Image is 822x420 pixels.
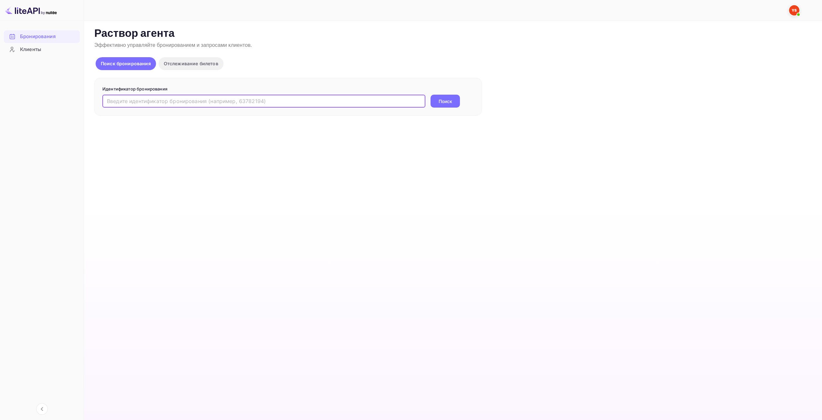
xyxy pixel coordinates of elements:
[94,42,252,49] ya-tr-span: Эффективно управляйте бронированием и запросами клиентов.
[4,30,80,43] div: Бронирования
[4,43,80,55] a: Клиенты
[5,5,57,16] img: Логотип LiteAPI
[20,46,41,53] ya-tr-span: Клиенты
[20,33,56,40] ya-tr-span: Бронирования
[431,95,460,108] button: Поиск
[102,95,425,108] input: Введите идентификатор бронирования (например, 63782194)
[4,43,80,56] div: Клиенты
[36,403,48,415] button: Свернуть навигацию
[439,98,452,105] ya-tr-span: Поиск
[94,27,175,41] ya-tr-span: Раствор агента
[789,5,799,16] img: Служба Поддержки Яндекса
[164,61,218,66] ya-tr-span: Отслеживание билетов
[102,86,167,91] ya-tr-span: Идентификатор бронирования
[101,61,151,66] ya-tr-span: Поиск бронирования
[4,30,80,42] a: Бронирования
